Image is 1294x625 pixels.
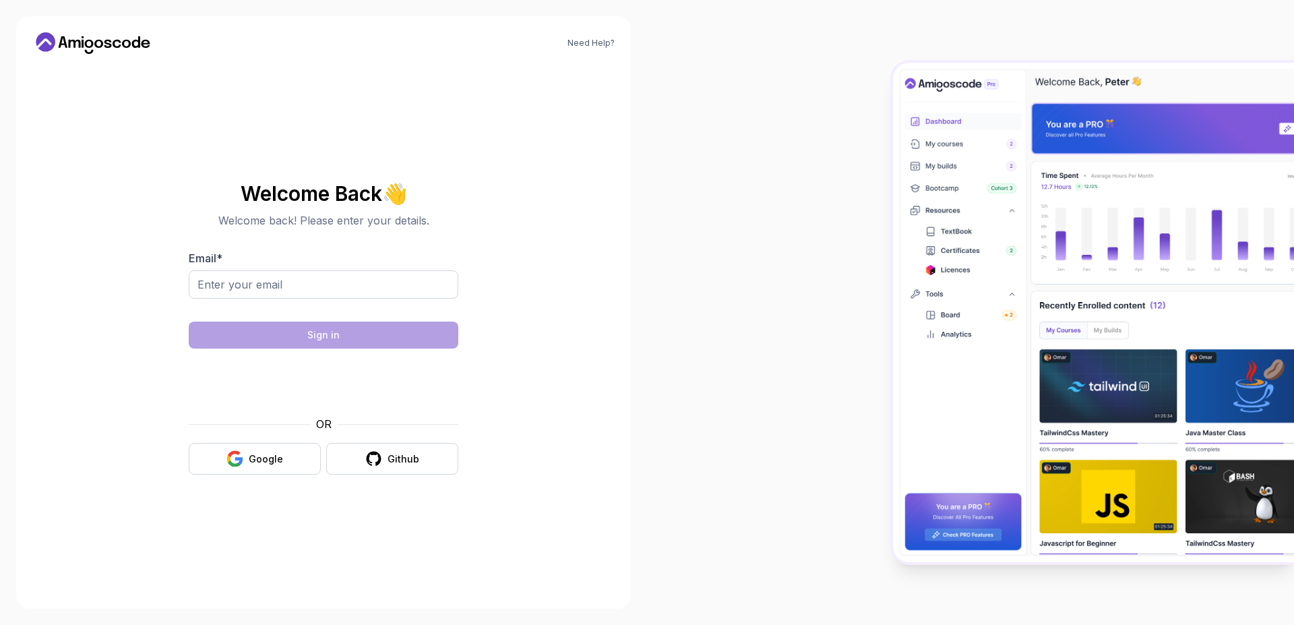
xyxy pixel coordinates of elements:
iframe: Widget contenant une case à cocher pour le défi de sécurité hCaptcha [222,357,425,408]
button: Google [189,443,321,475]
p: Welcome back! Please enter your details. [189,212,458,229]
a: Need Help? [567,38,615,49]
button: Github [326,443,458,475]
input: Enter your email [189,270,458,299]
label: Email * [189,251,222,265]
h2: Welcome Back [189,183,458,204]
img: Amigoscode Dashboard [893,63,1294,563]
div: Google [249,452,283,466]
div: Sign in [307,328,340,342]
a: Home link [32,32,154,54]
p: OR [316,416,332,432]
div: Github [388,452,419,466]
span: 👋 [381,181,408,206]
button: Sign in [189,322,458,349]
